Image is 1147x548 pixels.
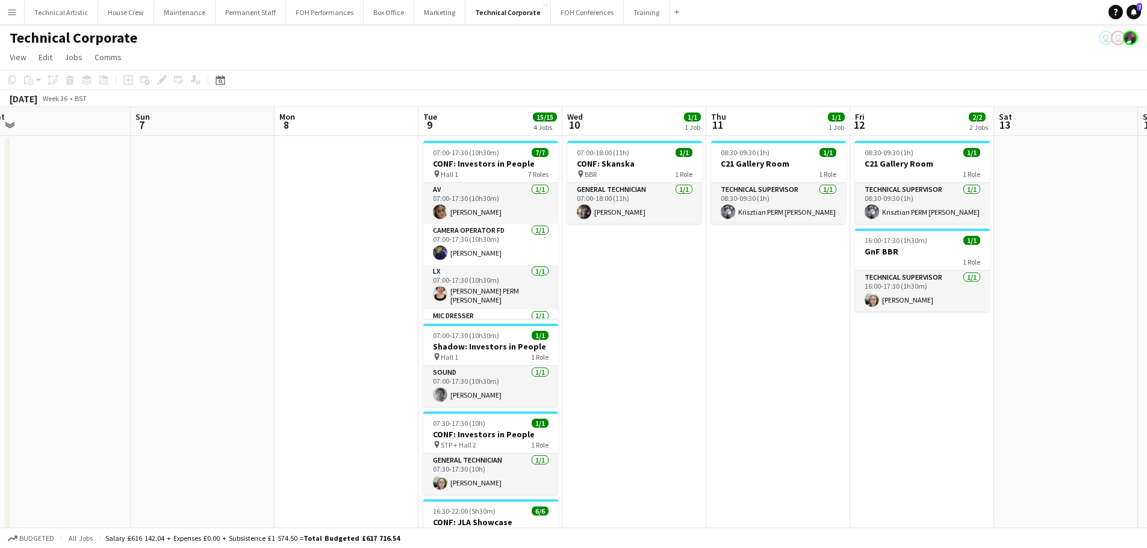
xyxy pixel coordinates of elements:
h1: Technical Corporate [10,29,137,47]
span: Jobs [64,52,82,63]
span: Total Budgeted £617 716.54 [303,534,400,543]
button: Training [624,1,670,24]
button: Maintenance [154,1,216,24]
button: FOH Conferences [551,1,624,24]
span: Edit [39,52,52,63]
div: [DATE] [10,93,37,105]
a: Jobs [60,49,87,65]
button: Budgeted [6,532,56,545]
span: Budgeted [19,534,54,543]
app-user-avatar: Liveforce Admin [1111,31,1125,45]
button: House Crew [98,1,154,24]
span: View [10,52,26,63]
a: Edit [34,49,57,65]
span: Week 36 [40,94,70,103]
button: FOH Performances [286,1,364,24]
div: BST [75,94,87,103]
button: Technical Corporate [465,1,551,24]
button: Permanent Staff [216,1,286,24]
a: 7 [1127,5,1141,19]
div: Salary £616 142.04 + Expenses £0.00 + Subsistence £1 574.50 = [105,534,400,543]
app-user-avatar: Zubair PERM Dhalla [1123,31,1137,45]
span: 7 [1137,3,1142,11]
button: Marketing [414,1,465,24]
a: Comms [90,49,126,65]
app-user-avatar: Vaida Pikzirne [1099,31,1113,45]
span: Comms [95,52,122,63]
button: Box Office [364,1,414,24]
span: All jobs [66,534,95,543]
button: Technical Artistic [25,1,98,24]
a: View [5,49,31,65]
